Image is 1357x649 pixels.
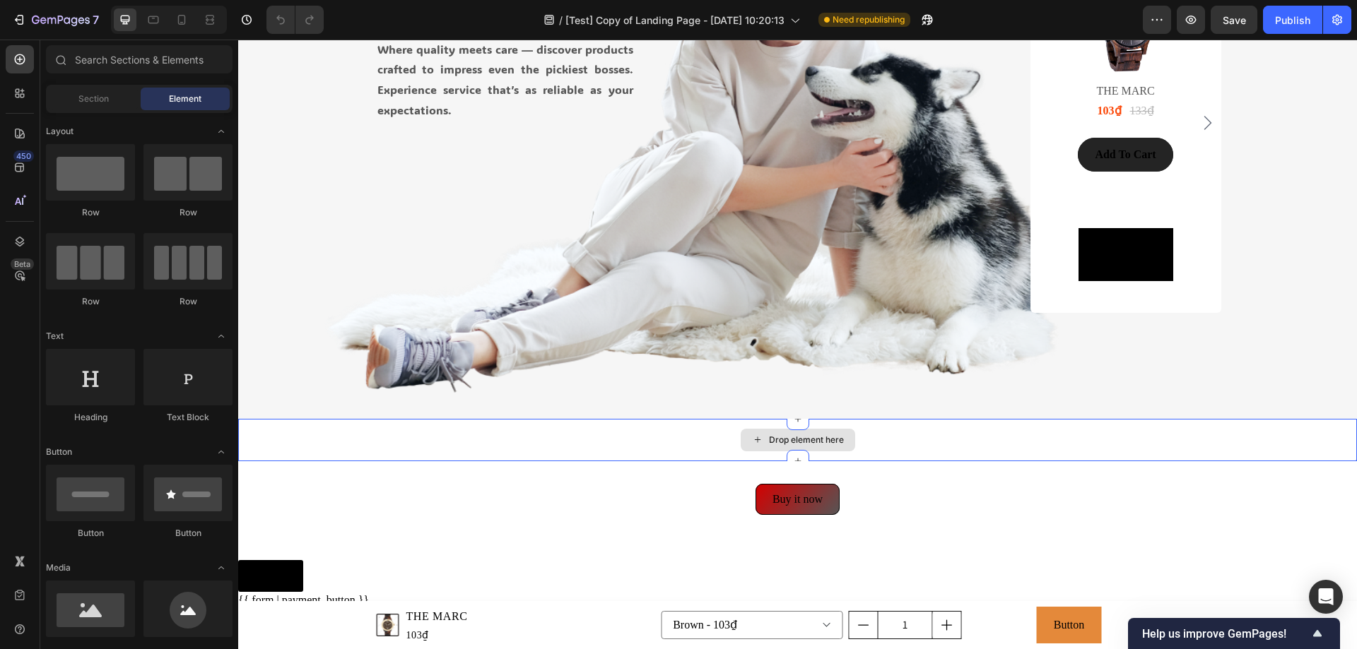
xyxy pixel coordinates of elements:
span: Save [1223,14,1246,26]
div: Undo/Redo [266,6,324,34]
span: Section [78,93,109,105]
button: Save [1211,6,1257,34]
div: Button [17,526,48,547]
div: 133₫ [891,61,917,81]
span: Toggle open [210,325,233,347]
span: Help us improve GemPages! [1142,627,1309,641]
button: Show survey - Help us improve GemPages! [1142,625,1326,642]
div: Row [143,295,233,308]
div: Heading [46,411,135,424]
iframe: Design area [238,40,1357,649]
div: 450 [13,150,34,162]
div: Button [143,527,233,540]
button: increment [695,572,723,599]
p: Buy it now [534,450,584,470]
input: Search Sections & Elements [46,45,233,73]
button: Carousel Next Arrow [958,72,981,95]
div: 103₫ [858,61,885,81]
div: Row [46,206,135,219]
span: Layout [46,125,74,138]
a: Buy it now [517,444,601,476]
span: Toggle open [210,120,233,143]
div: Add to Cart [857,107,917,124]
button: Publish [1263,6,1322,34]
span: Media [46,561,71,574]
button: Add to Cart [840,98,934,132]
span: / [559,13,563,28]
span: [Test] Copy of Landing Page - [DATE] 10:20:13 [565,13,785,28]
span: Button [46,446,72,458]
span: Text [46,330,64,343]
video: Video [840,189,935,242]
span: Element [169,93,201,105]
div: Row [143,206,233,219]
div: Publish [1275,13,1310,28]
span: Toggle open [210,556,233,579]
div: Drop element here [531,395,606,406]
div: Beta [11,258,34,270]
div: Row [46,295,135,308]
p: Button [816,576,847,596]
div: Text Block [143,411,233,424]
span: Need republishing [833,13,905,26]
div: Open Intercom Messenger [1309,580,1343,614]
div: Button [46,527,135,540]
button: decrement [611,572,640,599]
button: 7 [6,6,105,34]
h1: THE MARC [826,42,949,61]
p: 7 [93,11,99,28]
input: quantity [640,572,695,599]
span: Toggle open [210,441,233,463]
a: Button [799,567,864,605]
